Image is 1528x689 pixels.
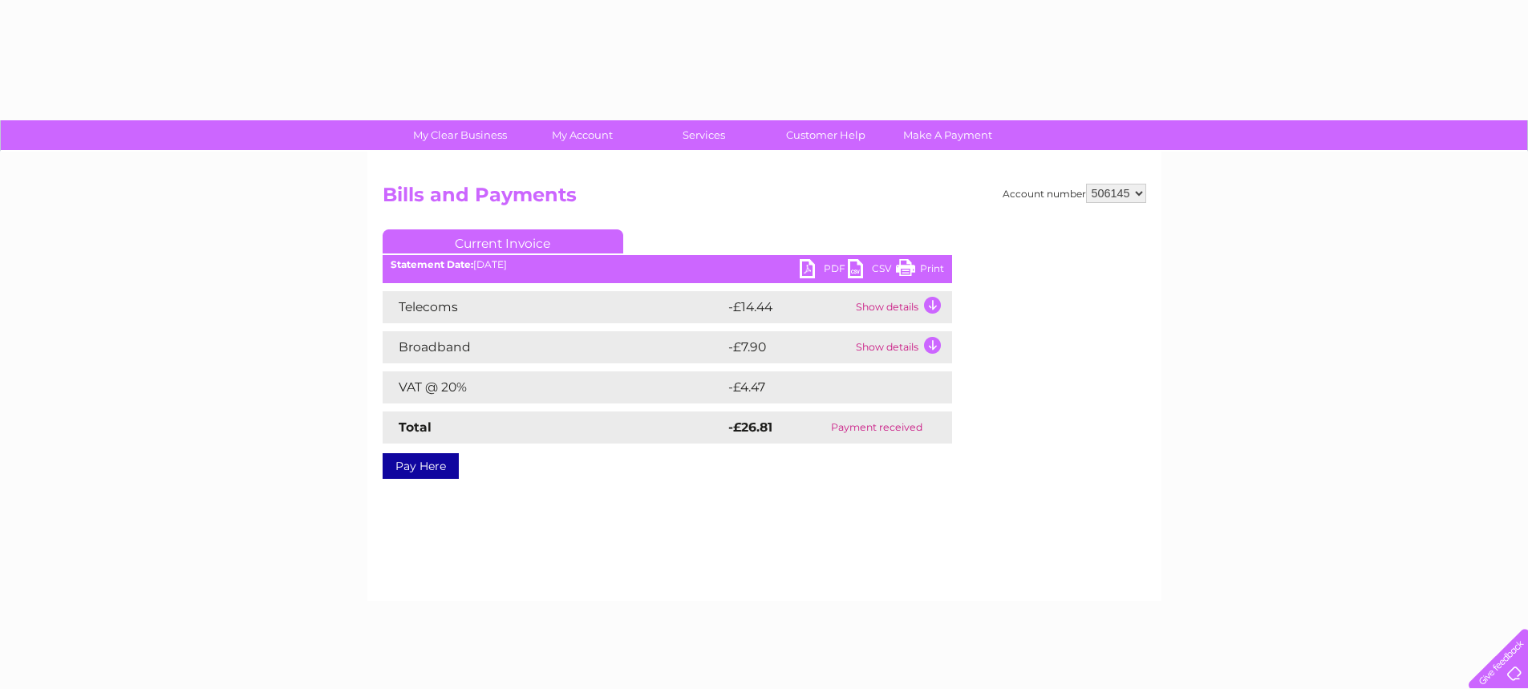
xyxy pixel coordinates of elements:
td: Payment received [802,411,951,444]
div: [DATE] [383,259,952,270]
a: CSV [848,259,896,282]
a: Services [638,120,770,150]
td: Telecoms [383,291,724,323]
td: VAT @ 20% [383,371,724,403]
td: Show details [852,291,952,323]
td: Show details [852,331,952,363]
h2: Bills and Payments [383,184,1146,214]
strong: Total [399,419,432,435]
a: Print [896,259,944,282]
a: Current Invoice [383,229,623,253]
td: -£4.47 [724,371,918,403]
td: -£14.44 [724,291,852,323]
b: Statement Date: [391,258,473,270]
td: Broadband [383,331,724,363]
a: Customer Help [760,120,892,150]
a: PDF [800,259,848,282]
strong: -£26.81 [728,419,772,435]
a: My Clear Business [394,120,526,150]
a: My Account [516,120,648,150]
td: -£7.90 [724,331,852,363]
a: Pay Here [383,453,459,479]
a: Make A Payment [882,120,1014,150]
div: Account number [1003,184,1146,203]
